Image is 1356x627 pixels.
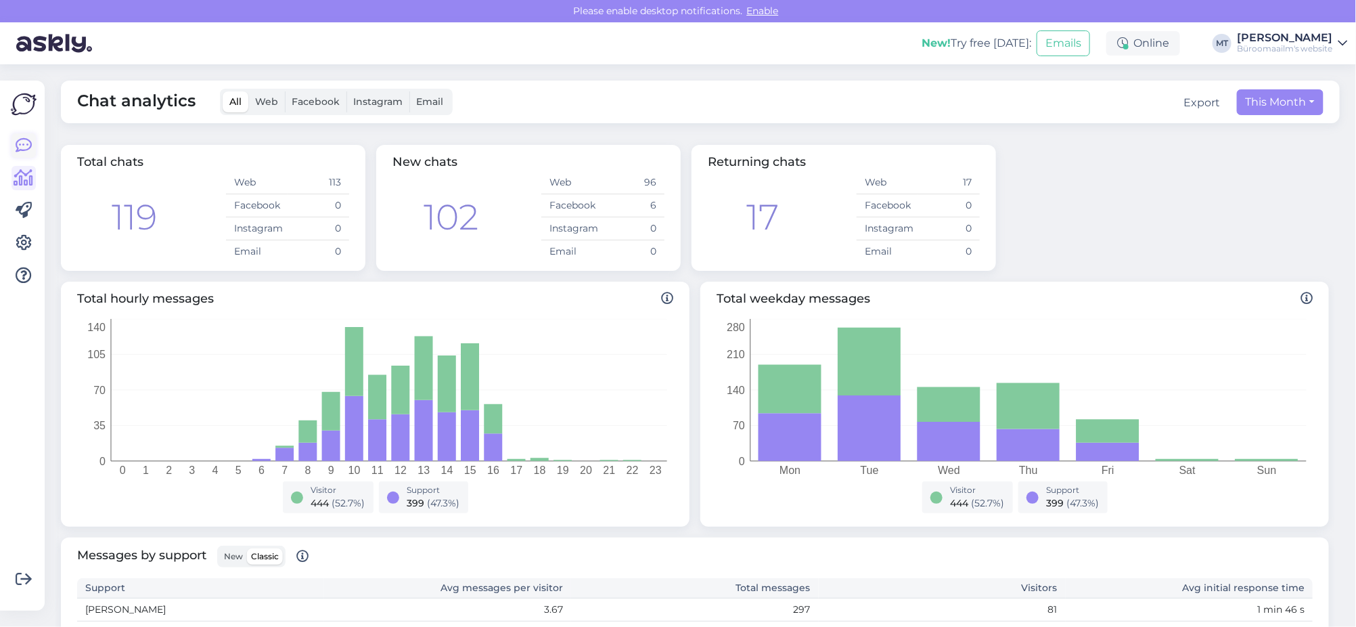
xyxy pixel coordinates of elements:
span: Messages by support [77,546,309,567]
tspan: 35 [93,420,106,431]
button: Emails [1037,30,1090,56]
span: ( 47.3 %) [1067,497,1100,509]
span: New [224,551,243,561]
div: Try free [DATE]: [922,35,1031,51]
tspan: Fri [1102,464,1114,476]
tspan: 20 [580,464,592,476]
tspan: 16 [487,464,499,476]
tspan: 1 [143,464,149,476]
td: Web [226,171,288,194]
span: 399 [1047,497,1064,509]
span: All [229,95,242,108]
span: 399 [407,497,425,509]
tspan: Thu [1019,464,1038,476]
span: Returning chats [708,154,806,169]
tspan: 7 [281,464,288,476]
td: 0 [288,217,349,240]
tspan: 140 [87,322,106,333]
div: MT [1213,34,1231,53]
td: 0 [603,217,664,240]
td: Facebook [226,194,288,217]
span: Chat analytics [77,89,196,115]
span: Instagram [353,95,403,108]
tspan: 22 [627,464,639,476]
tspan: 105 [87,349,106,360]
td: Instagram [226,217,288,240]
tspan: 9 [328,464,334,476]
span: Web [255,95,278,108]
tspan: 280 [727,322,745,333]
span: Total chats [77,154,143,169]
b: New! [922,37,951,49]
tspan: 4 [212,464,219,476]
tspan: Sat [1179,464,1196,476]
tspan: 10 [348,464,361,476]
td: 0 [918,194,980,217]
td: 0 [288,194,349,217]
img: Askly Logo [11,91,37,117]
td: 6 [603,194,664,217]
th: Avg messages per visitor [324,578,571,599]
tspan: 23 [650,464,662,476]
td: Facebook [857,194,918,217]
tspan: Tue [861,464,879,476]
th: Total messages [571,578,818,599]
td: 3.67 [324,599,571,622]
td: 17 [918,171,980,194]
tspan: 0 [739,456,745,467]
tspan: 13 [417,464,430,476]
th: Avg initial response time [1066,578,1313,599]
td: 113 [288,171,349,194]
tspan: 210 [727,349,745,360]
td: Email [226,240,288,263]
tspan: 21 [603,464,615,476]
td: 0 [918,217,980,240]
div: 119 [112,191,157,244]
div: Online [1106,31,1180,56]
tspan: 5 [235,464,242,476]
td: 1 min 46 s [1066,599,1313,622]
div: Support [407,484,460,496]
tspan: 0 [120,464,126,476]
td: Instagram [857,217,918,240]
tspan: 3 [189,464,195,476]
tspan: 70 [733,420,745,431]
td: 297 [571,599,818,622]
span: Email [416,95,443,108]
tspan: Wed [938,464,960,476]
button: This Month [1237,89,1324,115]
span: Facebook [292,95,340,108]
tspan: Sun [1257,464,1276,476]
span: Classic [251,551,279,561]
span: Enable [743,5,783,17]
span: Total hourly messages [77,290,673,308]
tspan: 70 [93,385,106,396]
tspan: 140 [727,385,745,396]
td: 96 [603,171,664,194]
tspan: 15 [464,464,476,476]
div: Support [1047,484,1100,496]
td: Web [541,171,603,194]
th: Visitors [819,578,1066,599]
td: Instagram [541,217,603,240]
button: Export [1184,95,1221,111]
td: Facebook [541,194,603,217]
div: Büroomaailm's website [1237,43,1333,54]
div: Visitor [951,484,1005,496]
td: Email [857,240,918,263]
a: [PERSON_NAME]Büroomaailm's website [1237,33,1348,54]
tspan: 14 [441,464,453,476]
span: ( 47.3 %) [428,497,460,509]
tspan: 11 [371,464,384,476]
td: Email [541,240,603,263]
td: Web [857,171,918,194]
span: ( 52.7 %) [332,497,365,509]
span: 444 [311,497,330,509]
tspan: 12 [394,464,407,476]
div: 17 [746,191,779,244]
span: ( 52.7 %) [972,497,1005,509]
span: 444 [951,497,969,509]
tspan: Mon [779,464,800,476]
td: 0 [603,240,664,263]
